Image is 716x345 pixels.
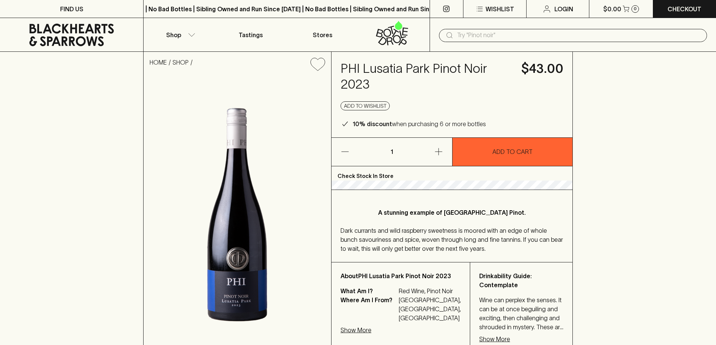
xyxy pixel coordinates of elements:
p: A stunning example of [GEOGRAPHIC_DATA] Pinot. [356,208,548,217]
p: Wishlist [486,5,514,14]
b: Drinkability Guide: Contemplate [479,273,532,288]
p: when purchasing 6 or more bottles [353,119,486,128]
p: [GEOGRAPHIC_DATA], [GEOGRAPHIC_DATA], [GEOGRAPHIC_DATA] [399,295,461,322]
button: ADD TO CART [453,138,573,166]
p: Show More [341,325,371,334]
p: $0.00 [603,5,621,14]
p: Tastings [239,30,263,39]
a: Tastings [215,18,286,51]
p: Where Am I From? [341,295,397,322]
p: About PHI Lusatia Park Pinot Noir 2023 [341,271,461,280]
p: Check Stock In Store [332,166,572,181]
p: Stores [313,30,332,39]
p: 1 [383,138,401,166]
p: Checkout [668,5,701,14]
button: Add to wishlist [307,55,328,74]
a: Stores [287,18,358,51]
p: 0 [634,7,637,11]
p: Shop [166,30,181,39]
p: Login [554,5,573,14]
p: What Am I? [341,286,397,295]
button: Shop [144,18,215,51]
a: HOME [150,59,167,66]
h4: $43.00 [521,61,563,77]
p: Show More [479,334,510,343]
p: ADD TO CART [492,147,533,156]
p: FIND US [60,5,83,14]
p: Red Wine, Pinot Noir [399,286,461,295]
input: Try "Pinot noir" [457,29,701,41]
button: Add to wishlist [341,101,390,110]
span: Dark currants and wild raspberry sweetness is moored with an edge of whole bunch savouriness and ... [341,227,563,252]
a: SHOP [173,59,189,66]
h4: PHI Lusatia Park Pinot Noir 2023 [341,61,512,92]
b: 10% discount [353,121,392,127]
